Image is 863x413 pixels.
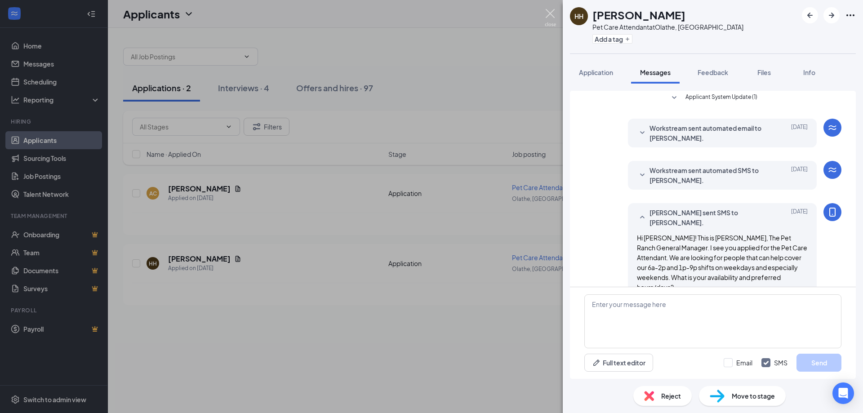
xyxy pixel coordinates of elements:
[832,382,854,404] div: Open Intercom Messenger
[732,391,775,401] span: Move to stage
[637,170,648,181] svg: SmallChevronDown
[845,10,856,21] svg: Ellipses
[796,354,841,372] button: Send
[791,208,808,227] span: [DATE]
[625,36,630,42] svg: Plus
[685,93,757,103] span: Applicant System Update (1)
[574,12,583,21] div: HH
[592,22,743,31] div: Pet Care Attendant at Olathe, [GEOGRAPHIC_DATA]
[791,123,808,143] span: [DATE]
[669,93,680,103] svg: SmallChevronDown
[826,10,837,21] svg: ArrowRight
[584,354,653,372] button: Full text editorPen
[592,7,685,22] h1: [PERSON_NAME]
[579,68,613,76] span: Application
[669,93,757,103] button: SmallChevronDownApplicant System Update (1)
[823,7,840,23] button: ArrowRight
[827,164,838,175] svg: WorkstreamLogo
[827,207,838,218] svg: MobileSms
[698,68,728,76] span: Feedback
[637,128,648,138] svg: SmallChevronDown
[637,234,807,291] span: Hi [PERSON_NAME]! This is [PERSON_NAME], The Pet Ranch General Manager. I see you applied for the...
[592,34,632,44] button: PlusAdd a tag
[649,165,767,185] span: Workstream sent automated SMS to [PERSON_NAME].
[661,391,681,401] span: Reject
[827,122,838,133] svg: WorkstreamLogo
[592,358,601,367] svg: Pen
[637,212,648,223] svg: SmallChevronUp
[802,7,818,23] button: ArrowLeftNew
[805,10,815,21] svg: ArrowLeftNew
[791,165,808,185] span: [DATE]
[803,68,815,76] span: Info
[757,68,771,76] span: Files
[640,68,671,76] span: Messages
[649,208,767,227] span: [PERSON_NAME] sent SMS to [PERSON_NAME].
[649,123,767,143] span: Workstream sent automated email to [PERSON_NAME].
